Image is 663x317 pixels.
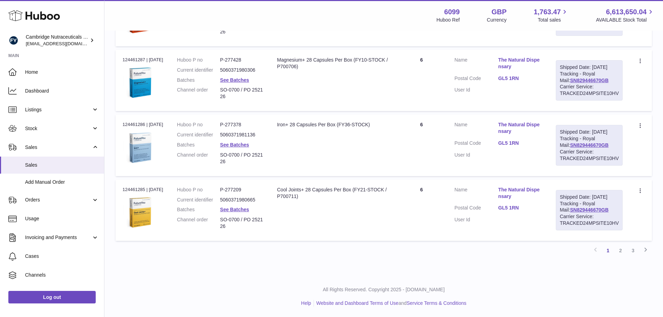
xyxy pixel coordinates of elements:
div: Magnesium+ 28 Capsules Per Box (FY10-STOCK / P700706) [277,57,389,70]
div: Iron+ 28 Capsules Per Box (FY36-STOCK) [277,121,389,128]
a: SN829446670GB [570,78,609,83]
strong: GBP [491,7,506,17]
dd: SO-0700 / PO 252126 [220,87,263,100]
span: Dashboard [25,88,99,94]
dd: SO-0700 / PO 252126 [220,152,263,165]
span: 1,763.47 [534,7,561,17]
div: 124461286 | [DATE] [123,121,163,128]
a: Help [301,300,311,306]
a: 2 [614,244,627,257]
dt: Huboo P no [177,187,220,193]
a: See Batches [220,77,249,83]
a: 3 [627,244,639,257]
span: Cases [25,253,99,260]
span: Listings [25,106,92,113]
a: Service Terms & Conditions [407,300,466,306]
div: Carrier Service: TRACKED24MPSITE10HV [560,213,619,227]
dt: Postal Code [455,140,498,148]
span: Invoicing and Payments [25,234,92,241]
a: 6,613,650.04 AVAILABLE Stock Total [596,7,655,23]
dt: Batches [177,142,220,148]
span: 6,613,650.04 [606,7,647,17]
span: Home [25,69,99,76]
dd: P-277378 [220,121,263,128]
a: GL5 1RN [498,140,542,146]
td: 6 [396,50,448,111]
img: 1619439003.png [123,130,157,165]
div: Currency [487,17,507,23]
dt: User Id [455,152,498,158]
dt: Current identifier [177,197,220,203]
a: See Batches [220,142,249,148]
dd: SO-0700 / PO 252126 [220,216,263,230]
a: SN829446670GB [570,142,609,148]
span: Total sales [538,17,569,23]
div: Cambridge Nutraceuticals Ltd [26,34,88,47]
span: Stock [25,125,92,132]
td: 6 [396,180,448,241]
div: Tracking - Royal Mail: [556,190,623,230]
dt: Name [455,57,498,72]
img: internalAdmin-6099@internal.huboo.com [8,35,19,46]
div: Carrier Service: TRACKED24MPSITE10HV [560,149,619,162]
div: Shipped Date: [DATE] [560,194,619,200]
span: AVAILABLE Stock Total [596,17,655,23]
dd: P-277428 [220,57,263,63]
dt: Huboo P no [177,121,220,128]
img: 60991619191258.png [123,195,157,230]
dt: Batches [177,77,220,84]
div: 124461287 | [DATE] [123,57,163,63]
dt: Batches [177,206,220,213]
span: Add Manual Order [25,179,99,185]
dt: Current identifier [177,67,220,73]
dd: 5060371981136 [220,132,263,138]
dt: User Id [455,87,498,93]
a: Log out [8,291,96,303]
a: The Natural Dispensary [498,121,542,135]
dt: Channel order [177,87,220,100]
span: Sales [25,162,99,168]
div: Huboo Ref [436,17,460,23]
a: 1,763.47 Total sales [534,7,569,23]
span: [EMAIL_ADDRESS][DOMAIN_NAME] [26,41,102,46]
a: GL5 1RN [498,75,542,82]
dt: User Id [455,216,498,223]
span: Usage [25,215,99,222]
dt: Channel order [177,216,220,230]
dt: Postal Code [455,75,498,84]
div: Tracking - Royal Mail: [556,60,623,101]
a: See Batches [220,207,249,212]
span: Channels [25,272,99,278]
div: Tracking - Royal Mail: [556,125,623,165]
p: All Rights Reserved. Copyright 2025 - [DOMAIN_NAME] [110,286,657,293]
dt: Huboo P no [177,57,220,63]
img: 1619447755.png [123,65,157,100]
dt: Name [455,121,498,136]
dd: 5060371980306 [220,67,263,73]
strong: 6099 [444,7,460,17]
dt: Current identifier [177,132,220,138]
div: Shipped Date: [DATE] [560,64,619,71]
a: The Natural Dispensary [498,57,542,70]
dd: 5060371980665 [220,197,263,203]
td: 6 [396,114,448,176]
span: Orders [25,197,92,203]
li: and [314,300,466,307]
a: The Natural Dispensary [498,187,542,200]
a: Website and Dashboard Terms of Use [316,300,398,306]
dd: P-277209 [220,187,263,193]
div: Carrier Service: TRACKED24MPSITE10HV [560,84,619,97]
dt: Postal Code [455,205,498,213]
a: GL5 1RN [498,205,542,211]
div: 124461285 | [DATE] [123,187,163,193]
dt: Name [455,187,498,201]
dt: Channel order [177,152,220,165]
a: SN829446670GB [570,207,609,213]
div: Cool Joints+ 28 Capsules Per Box (FY21-STOCK / P700711) [277,187,389,200]
span: Sales [25,144,92,151]
a: 1 [602,244,614,257]
div: Shipped Date: [DATE] [560,129,619,135]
